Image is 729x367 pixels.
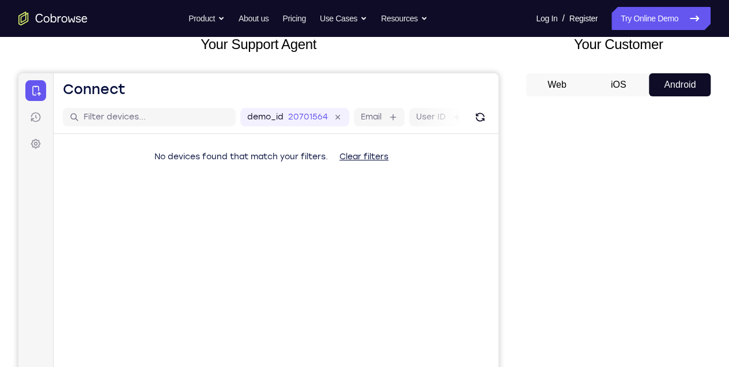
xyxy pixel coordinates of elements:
span: / [562,12,564,25]
button: Clear filters [312,72,379,95]
a: Try Online Demo [611,7,711,30]
button: iOS [588,73,649,96]
button: Use Cases [320,7,367,30]
button: Android [649,73,711,96]
a: Pricing [282,7,305,30]
a: About us [239,7,269,30]
h2: Your Support Agent [18,34,498,55]
a: Register [569,7,598,30]
button: Product [188,7,225,30]
button: Web [526,73,588,96]
a: Log In [536,7,557,30]
a: Go to the home page [18,12,88,25]
span: No devices found that match your filters. [136,78,309,88]
button: Resources [381,7,428,30]
h2: Your Customer [526,34,711,55]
